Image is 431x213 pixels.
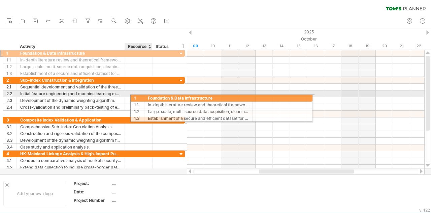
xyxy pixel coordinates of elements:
[6,77,16,83] div: 2
[6,144,16,150] div: 3.4
[6,137,16,143] div: 3.3
[6,84,16,90] div: 2.1
[6,130,16,137] div: 3.2
[6,164,16,170] div: 4.2
[20,90,121,97] div: Initial feature engineering and machine learning model selection.
[419,208,430,213] div: v 422
[20,104,121,110] div: Cross-validation and preliminary back-testing of each sub-index.
[20,164,121,170] div: Extend data collection to include cross-border datasets.
[393,43,410,50] div: Tuesday, 21 October 2025
[273,43,290,50] div: Tuesday, 14 October 2025
[20,144,121,150] div: Case study and application analysis.
[6,117,16,123] div: 3
[221,43,238,50] div: Saturday, 11 October 2025
[20,63,121,70] div: Large-scale, multi-source data acquisition, cleaning, and standardization.
[6,124,16,130] div: 3.1
[6,50,16,56] div: 1
[20,157,121,164] div: Conduct a comparative analysis of market security conditions and Scenario-based analyses.
[20,97,121,104] div: Development of the dynamic weighting algorithm.
[20,130,121,137] div: Construction and rigorous validation of the composite financial security index.
[204,43,221,50] div: Friday, 10 October 2025
[74,197,111,203] div: Project Number
[20,77,121,83] div: Sub-Index Construction & Integration
[128,43,148,50] div: Resource
[410,43,427,50] div: Wednesday, 22 October 2025
[238,43,256,50] div: Sunday, 12 October 2025
[187,43,204,50] div: Thursday, 9 October 2025
[6,90,16,97] div: 2.2
[156,43,170,50] div: Status
[20,124,121,130] div: Comprehensive Sub-index Correlation Analysis.
[20,151,121,157] div: HK-Mainland Linkage Analysis & High-Impact Publications
[20,117,121,123] div: Composite Index Validation & Application
[20,84,121,90] div: Sequential development and validation of the three financial security sub-indices (banking, corpo...
[74,181,111,186] div: Project:
[307,43,324,50] div: Thursday, 16 October 2025
[324,43,341,50] div: Friday, 17 October 2025
[6,104,16,110] div: 2.4
[20,70,121,77] div: Establishment of a secure and efficient dataset for modeling.
[341,43,359,50] div: Saturday, 18 October 2025
[6,151,16,157] div: 4
[20,50,121,56] div: Foundation & Data Infrastructure
[20,57,121,63] div: In-depth literature review and theoretical framework finalization.
[20,137,121,143] div: Development of the dynamic weighting algorithm for index integration.
[3,181,66,206] div: Add your own logo
[6,157,16,164] div: 4.1
[6,97,16,104] div: 2.3
[6,63,16,70] div: 1.2
[6,57,16,63] div: 1.1
[112,197,169,203] div: ....
[112,181,169,186] div: ....
[74,189,111,195] div: Date:
[6,70,16,77] div: 1.3
[359,43,376,50] div: Sunday, 19 October 2025
[20,43,121,50] div: Activity
[256,43,273,50] div: Monday, 13 October 2025
[290,43,307,50] div: Wednesday, 15 October 2025
[376,43,393,50] div: Monday, 20 October 2025
[112,189,169,195] div: ....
